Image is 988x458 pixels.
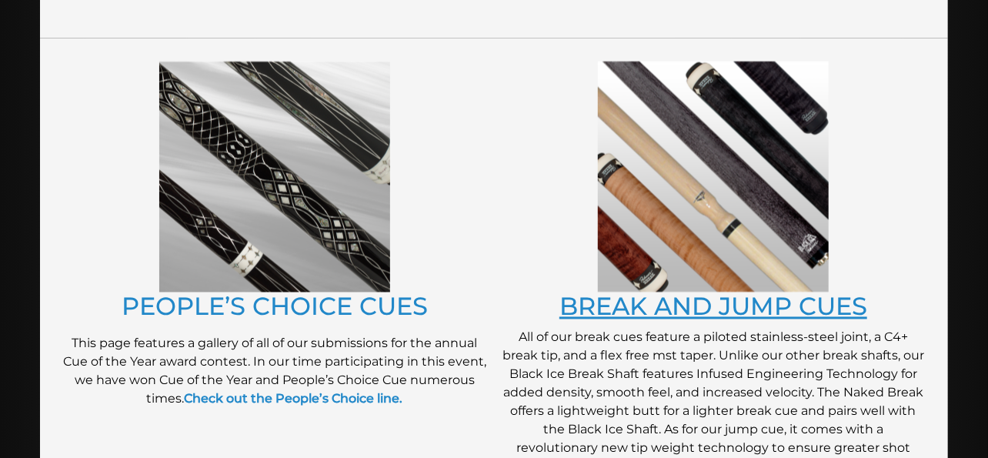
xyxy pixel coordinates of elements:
a: PEOPLE’S CHOICE CUES [122,292,428,322]
p: This page features a gallery of all of our submissions for the annual Cue of the Year award conte... [63,335,486,409]
a: BREAK AND JUMP CUES [559,292,867,322]
a: Check out the People’s Choice line. [185,392,403,406]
